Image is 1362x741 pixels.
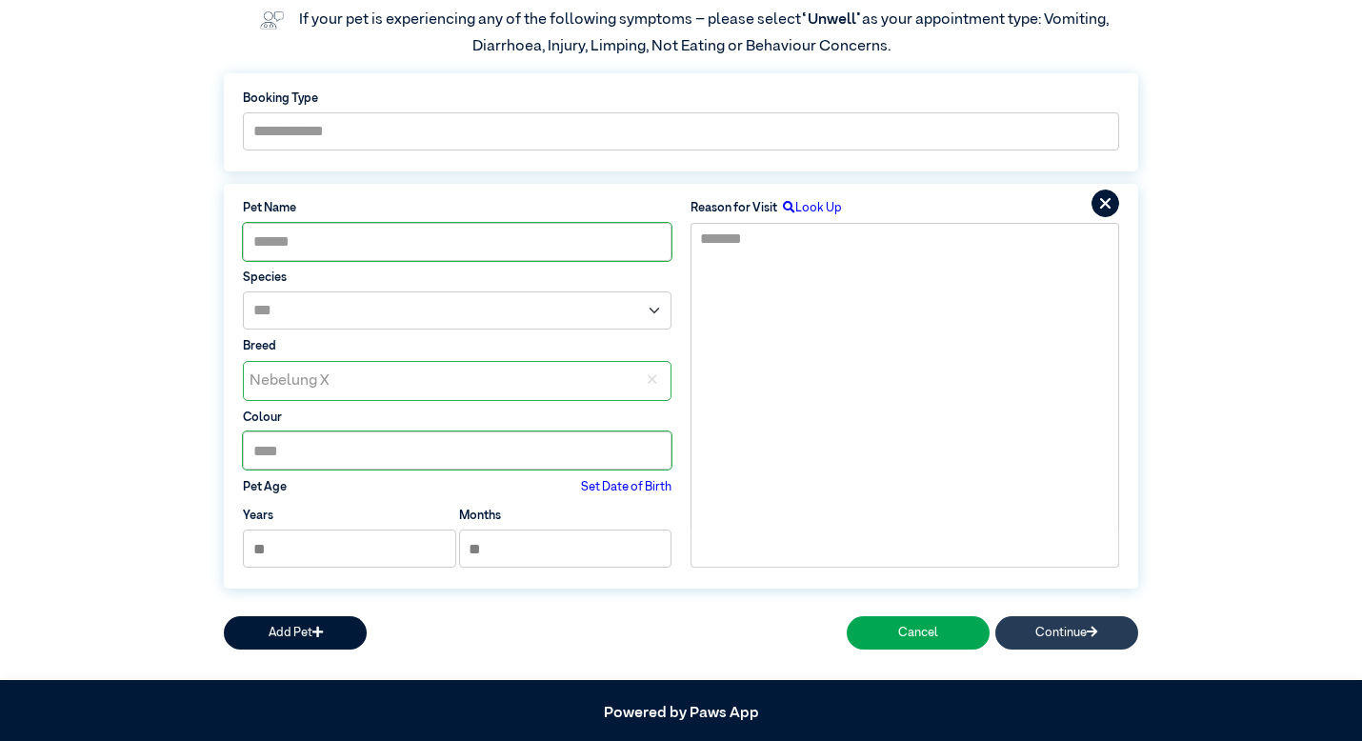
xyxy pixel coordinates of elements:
label: Colour [243,409,671,427]
div: Nebelung X [244,362,632,400]
label: If your pet is experiencing any of the following symptoms – please select as your appointment typ... [299,12,1112,54]
img: vet [253,5,290,35]
label: Pet Age [243,478,287,496]
div: ✕ [632,362,671,400]
label: Set Date of Birth [581,478,671,496]
button: Add Pet [224,616,367,650]
h5: Powered by Paws App [224,705,1138,723]
label: Reason for Visit [691,199,777,217]
label: Look Up [777,199,842,217]
button: Continue [995,616,1138,650]
label: Breed [243,337,671,355]
label: Species [243,269,671,287]
span: “Unwell” [801,12,862,28]
label: Months [459,507,501,525]
label: Years [243,507,273,525]
label: Booking Type [243,90,1119,108]
label: Pet Name [243,199,671,217]
button: Cancel [847,616,990,650]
